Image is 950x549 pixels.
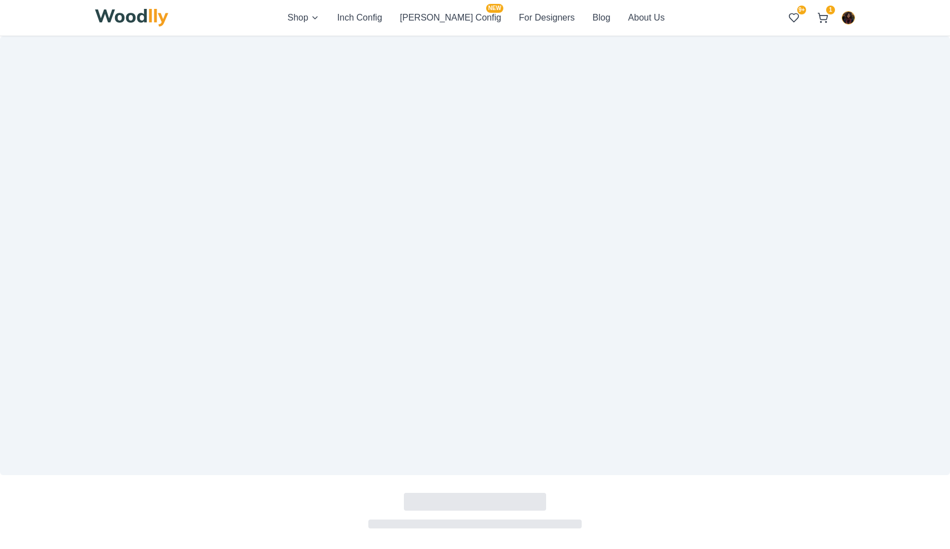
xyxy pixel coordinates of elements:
[400,11,501,25] button: [PERSON_NAME] ConfigNEW
[842,11,855,24] button: Negin
[784,8,804,28] button: 9+
[593,11,611,25] button: Blog
[842,12,854,24] img: Negin
[486,4,503,13] span: NEW
[288,11,319,25] button: Shop
[519,11,574,25] button: For Designers
[826,6,835,14] span: 1
[813,8,833,28] button: 1
[628,11,665,25] button: About Us
[95,9,168,27] img: Woodlly
[797,6,806,14] span: 9+
[337,11,382,25] button: Inch Config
